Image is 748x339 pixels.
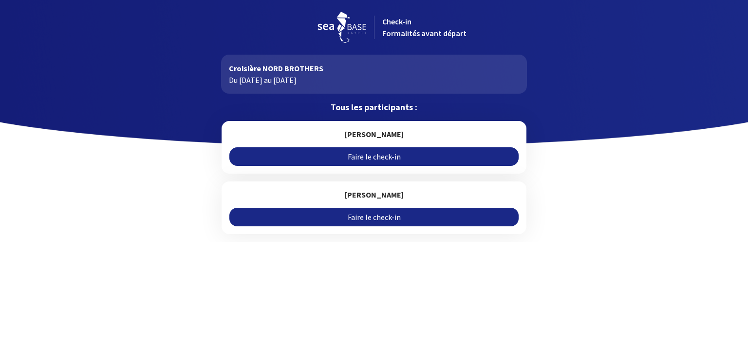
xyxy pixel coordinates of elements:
img: logo_seabase.svg [318,12,366,43]
a: Faire le check-in [229,208,518,226]
p: Croisière NORD BROTHERS [229,62,519,74]
h5: [PERSON_NAME] [229,129,518,140]
span: Check-in Formalités avant départ [382,17,467,38]
a: Faire le check-in [229,147,518,166]
p: Du [DATE] au [DATE] [229,74,519,86]
h5: [PERSON_NAME] [229,189,518,200]
p: Tous les participants : [221,101,526,113]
